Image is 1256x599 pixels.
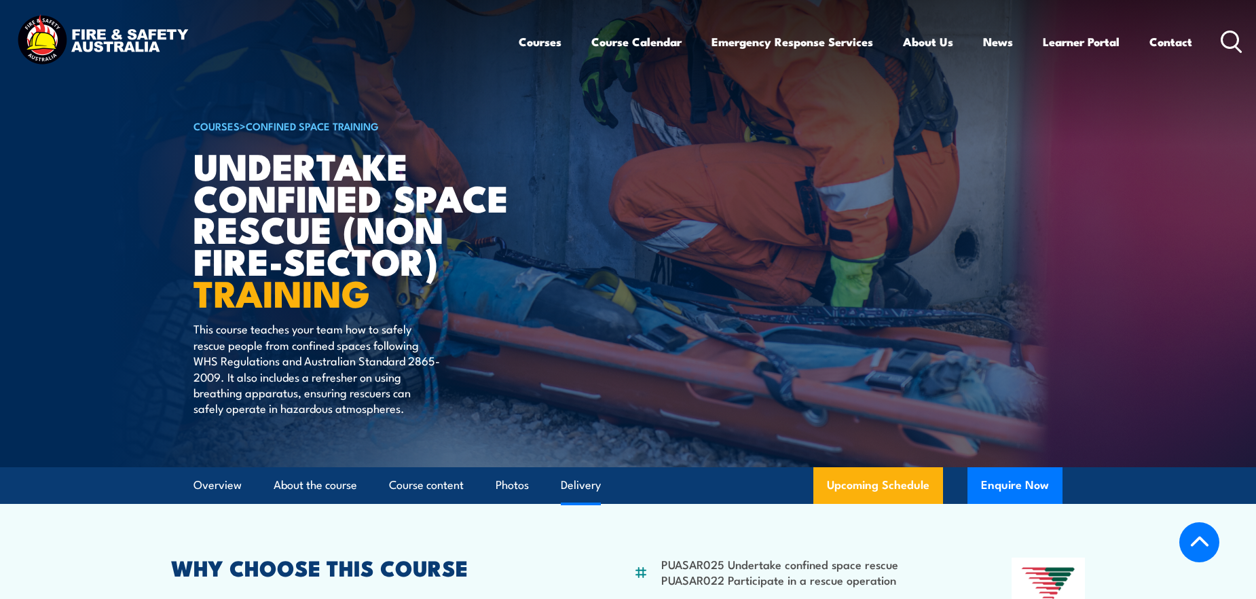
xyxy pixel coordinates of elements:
h2: WHY CHOOSE THIS COURSE [171,558,568,577]
h6: > [193,117,529,134]
strong: TRAINING [193,264,370,320]
a: Learner Portal [1043,24,1120,60]
a: Course Calendar [591,24,682,60]
a: About Us [903,24,953,60]
a: Courses [519,24,561,60]
a: Contact [1149,24,1192,60]
a: Course content [389,467,464,503]
a: Emergency Response Services [712,24,873,60]
a: Photos [496,467,529,503]
a: Upcoming Schedule [813,467,943,504]
li: PUASAR025 Undertake confined space rescue [661,556,898,572]
a: COURSES [193,118,240,133]
h1: Undertake Confined Space Rescue (non Fire-Sector) [193,149,529,308]
a: About the course [274,467,357,503]
a: Confined Space Training [246,118,379,133]
a: Delivery [561,467,601,503]
a: Overview [193,467,242,503]
p: This course teaches your team how to safely rescue people from confined spaces following WHS Regu... [193,321,441,416]
li: PUASAR022 Participate in a rescue operation [661,572,898,587]
button: Enquire Now [967,467,1063,504]
a: News [983,24,1013,60]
